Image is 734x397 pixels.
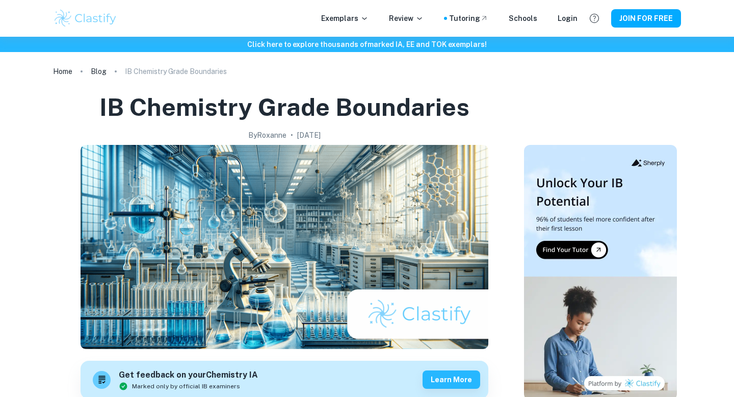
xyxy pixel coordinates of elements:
img: IB Chemistry Grade Boundaries cover image [81,145,488,349]
h6: Click here to explore thousands of marked IA, EE and TOK exemplars ! [2,39,732,50]
h6: Get feedback on your Chemistry IA [119,369,258,382]
a: Login [558,13,578,24]
a: Blog [91,64,107,79]
button: Help and Feedback [586,10,603,27]
h1: IB Chemistry Grade Boundaries [99,91,469,123]
a: Schools [509,13,537,24]
p: Exemplars [321,13,369,24]
h2: [DATE] [297,130,321,141]
span: Marked only by official IB examiners [132,382,240,391]
img: Clastify logo [53,8,118,29]
h2: By Roxanne [248,130,286,141]
p: IB Chemistry Grade Boundaries [125,66,227,77]
button: JOIN FOR FREE [611,9,681,28]
a: Home [53,64,72,79]
p: Review [389,13,424,24]
a: Tutoring [449,13,488,24]
button: Learn more [423,370,480,389]
p: • [291,130,293,141]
